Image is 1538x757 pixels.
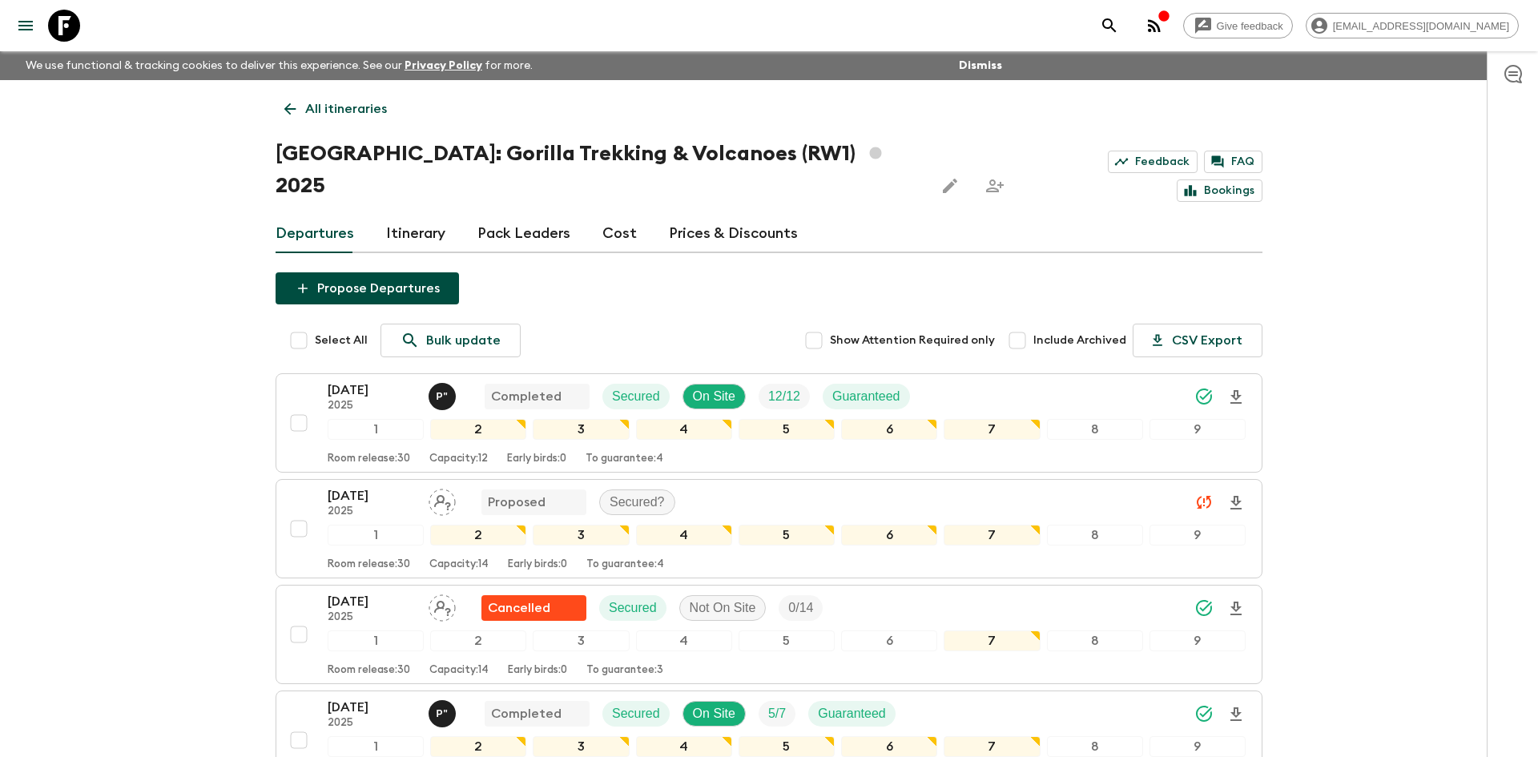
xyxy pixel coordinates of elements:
div: 1 [328,630,424,651]
a: Cost [602,215,637,253]
div: 2 [430,736,526,757]
div: 1 [328,525,424,546]
svg: Synced Successfully [1194,704,1214,723]
p: [DATE] [328,698,416,717]
p: 0 / 14 [788,598,813,618]
p: Secured [609,598,657,618]
svg: Synced Successfully [1194,387,1214,406]
div: Not On Site [679,595,767,621]
div: 2 [430,525,526,546]
p: Capacity: 14 [429,664,489,677]
div: Secured [599,595,666,621]
button: [DATE]2025Assign pack leaderProposedSecured?123456789Room release:30Capacity:14Early birds:0To gu... [276,479,1262,578]
p: Secured [612,704,660,723]
a: Privacy Policy [405,60,482,71]
a: FAQ [1204,151,1262,173]
p: On Site [693,704,735,723]
div: 5 [739,736,835,757]
p: Secured [612,387,660,406]
p: [DATE] [328,592,416,611]
p: To guarantee: 4 [586,453,663,465]
p: Capacity: 14 [429,558,489,571]
div: 2 [430,630,526,651]
svg: Download Onboarding [1226,599,1246,618]
a: Bookings [1177,179,1262,202]
svg: Download Onboarding [1226,388,1246,407]
div: 8 [1047,630,1143,651]
div: 2 [430,419,526,440]
div: 5 [739,419,835,440]
a: Pack Leaders [477,215,570,253]
span: Give feedback [1208,20,1292,32]
div: 3 [533,419,629,440]
div: 1 [328,419,424,440]
button: Edit this itinerary [934,170,966,202]
div: 4 [636,736,732,757]
p: 2025 [328,400,416,413]
button: search adventures [1093,10,1125,42]
p: Capacity: 12 [429,453,488,465]
a: Give feedback [1183,13,1293,38]
div: Secured? [599,489,675,515]
p: 2025 [328,611,416,624]
div: 3 [533,630,629,651]
div: 6 [841,630,937,651]
div: Flash Pack cancellation [481,595,586,621]
svg: Download Onboarding [1226,493,1246,513]
div: 5 [739,630,835,651]
p: Secured? [610,493,665,512]
button: menu [10,10,42,42]
a: Departures [276,215,354,253]
p: 5 / 7 [768,704,786,723]
p: 12 / 12 [768,387,800,406]
span: Select All [315,332,368,348]
button: Propose Departures [276,272,459,304]
a: Itinerary [386,215,445,253]
p: Early birds: 0 [508,664,567,677]
p: Room release: 30 [328,453,410,465]
button: [DATE]2025Assign pack leaderFlash Pack cancellationSecuredNot On SiteTrip Fill123456789Room relea... [276,585,1262,684]
div: 5 [739,525,835,546]
div: Secured [602,384,670,409]
div: 4 [636,525,732,546]
span: Pacifique "Pax" Girinshuti [429,388,459,401]
p: On Site [693,387,735,406]
p: Completed [491,704,562,723]
span: [EMAIL_ADDRESS][DOMAIN_NAME] [1324,20,1518,32]
div: 7 [944,736,1040,757]
p: Guaranteed [818,704,886,723]
p: Early birds: 0 [508,558,567,571]
p: [DATE] [328,486,416,505]
div: On Site [682,701,746,727]
span: Assign pack leader [429,599,456,612]
svg: Synced Successfully [1194,598,1214,618]
div: 6 [841,736,937,757]
div: 3 [533,736,629,757]
div: Trip Fill [779,595,823,621]
div: 9 [1149,419,1246,440]
div: 8 [1047,419,1143,440]
a: Feedback [1108,151,1198,173]
div: 9 [1149,525,1246,546]
div: 4 [636,630,732,651]
div: 9 [1149,630,1246,651]
p: All itineraries [305,99,387,119]
div: Trip Fill [759,701,795,727]
div: Trip Fill [759,384,810,409]
p: Proposed [488,493,546,512]
p: 2025 [328,717,416,730]
div: 8 [1047,525,1143,546]
button: [DATE]2025Pacifique "Pax" GirinshutiCompletedSecuredOn SiteTrip FillGuaranteed123456789Room relea... [276,373,1262,473]
a: Prices & Discounts [669,215,798,253]
p: Early birds: 0 [507,453,566,465]
div: 6 [841,419,937,440]
div: 9 [1149,736,1246,757]
p: [DATE] [328,381,416,400]
div: Secured [602,701,670,727]
div: 7 [944,630,1040,651]
div: [EMAIL_ADDRESS][DOMAIN_NAME] [1306,13,1519,38]
div: 3 [533,525,629,546]
div: 7 [944,525,1040,546]
p: Guaranteed [832,387,900,406]
p: To guarantee: 4 [586,558,664,571]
